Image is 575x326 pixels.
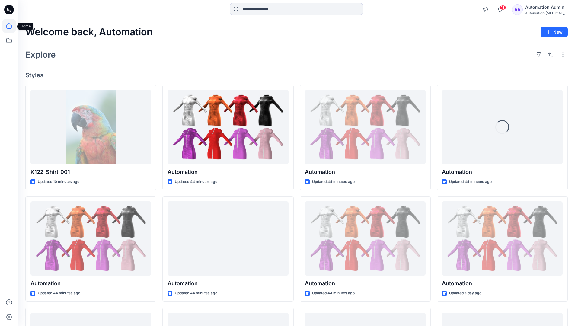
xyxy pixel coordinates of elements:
[449,179,492,185] p: Updated 44 minutes ago
[449,290,481,296] p: Updated a day ago
[168,279,288,288] p: Automation
[442,201,563,276] a: Automation
[305,90,426,165] a: Automation
[38,179,79,185] p: Updated 10 minutes ago
[30,279,151,288] p: Automation
[25,50,56,59] h2: Explore
[175,290,217,296] p: Updated 44 minutes ago
[168,168,288,176] p: Automation
[175,179,217,185] p: Updated 44 minutes ago
[312,179,355,185] p: Updated 44 minutes ago
[30,201,151,276] a: Automation
[512,4,523,15] div: AA
[442,279,563,288] p: Automation
[38,290,80,296] p: Updated 44 minutes ago
[305,168,426,176] p: Automation
[25,72,568,79] h4: Styles
[541,27,568,37] button: New
[500,5,506,10] span: 11
[305,279,426,288] p: Automation
[525,4,567,11] div: Automation Admin
[30,168,151,176] p: K122_Shirt_001
[525,11,567,15] div: Automation [MEDICAL_DATA]...
[25,27,153,38] h2: Welcome back, Automation
[442,168,563,176] p: Automation
[312,290,355,296] p: Updated 44 minutes ago
[305,201,426,276] a: Automation
[30,90,151,165] a: K122_Shirt_001
[168,90,288,165] a: Automation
